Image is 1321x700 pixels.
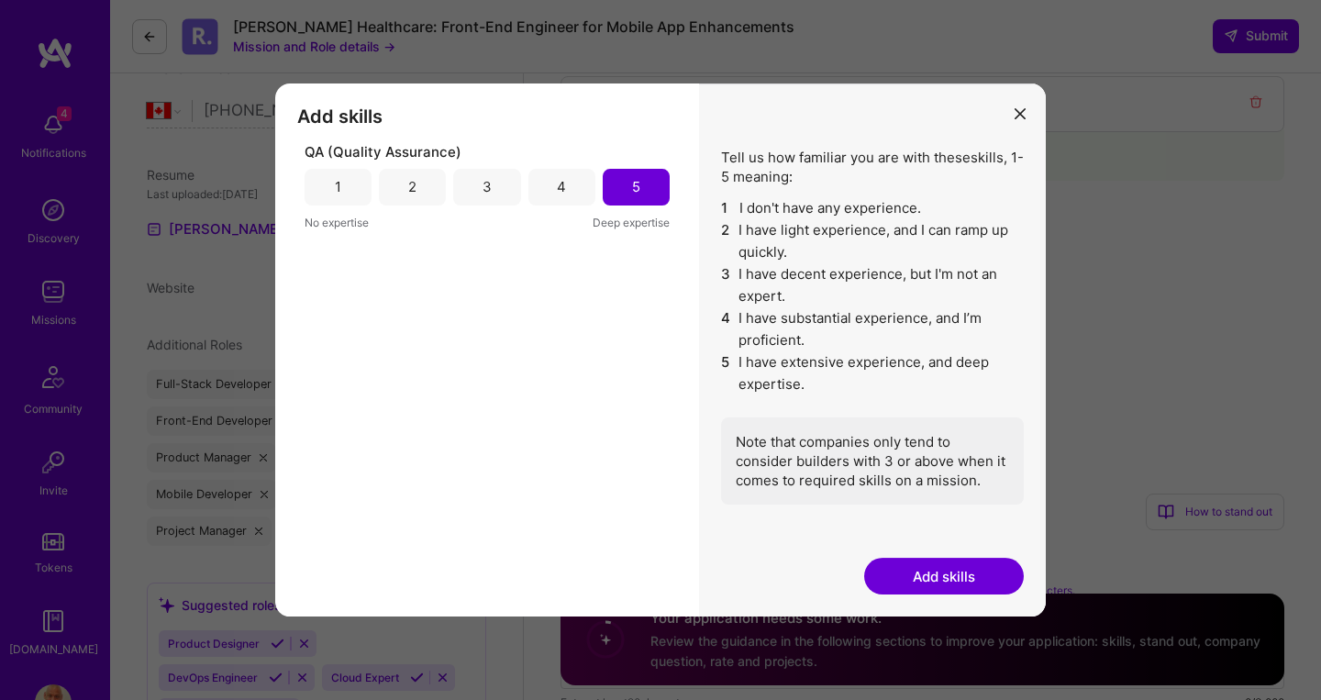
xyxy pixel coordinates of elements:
div: 3 [483,177,492,196]
li: I have substantial experience, and I’m proficient. [721,307,1024,351]
span: 2 [721,219,731,263]
div: Tell us how familiar you are with these skills , 1-5 meaning: [721,148,1024,505]
span: 4 [721,307,731,351]
i: icon Close [1015,108,1026,119]
span: No expertise [305,213,369,232]
li: I have extensive experience, and deep expertise. [721,351,1024,395]
button: Add skills [864,558,1024,594]
span: QA (Quality Assurance) [305,142,461,161]
span: Deep expertise [593,213,670,232]
span: 5 [721,351,731,395]
div: 1 [335,177,341,196]
li: I have light experience, and I can ramp up quickly. [721,219,1024,263]
div: Note that companies only tend to consider builders with 3 or above when it comes to required skil... [721,417,1024,505]
div: 2 [408,177,416,196]
span: 1 [721,197,732,219]
div: 5 [632,177,640,196]
span: 3 [721,263,731,307]
div: modal [275,83,1046,617]
div: 4 [557,177,566,196]
h3: Add skills [297,106,677,128]
li: I don't have any experience. [721,197,1024,219]
li: I have decent experience, but I'm not an expert. [721,263,1024,307]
